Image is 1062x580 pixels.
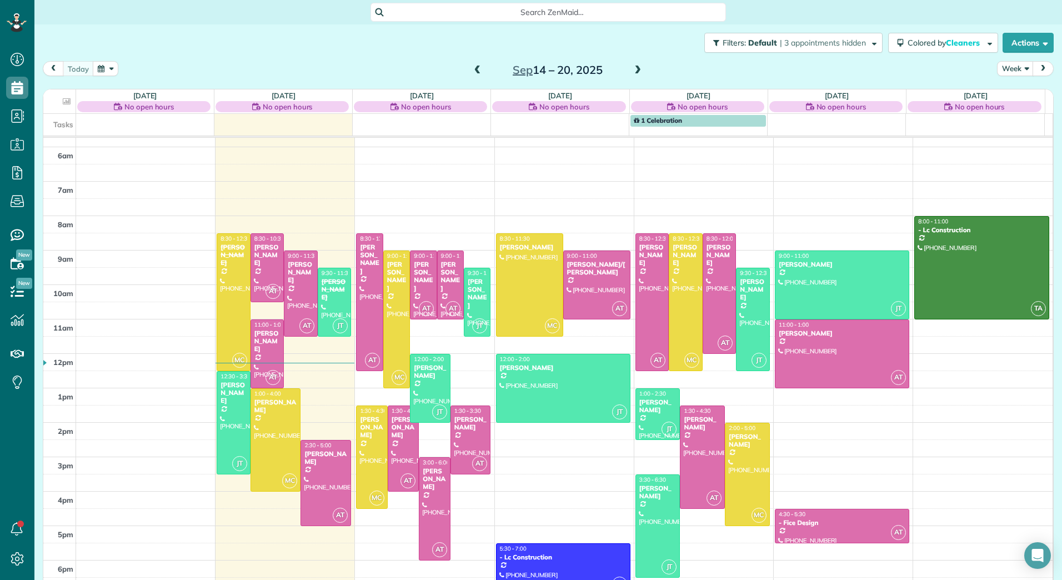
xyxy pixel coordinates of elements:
[432,404,447,419] span: JT
[918,218,948,225] span: 8:00 - 11:00
[391,416,415,439] div: [PERSON_NAME]
[441,252,471,259] span: 9:00 - 11:00
[683,416,722,432] div: [PERSON_NAME]
[816,101,866,112] span: No open hours
[748,38,778,48] span: Default
[778,261,906,268] div: [PERSON_NAME]
[567,261,627,277] div: [PERSON_NAME]/[PERSON_NAME]
[740,269,770,277] span: 9:30 - 12:30
[387,261,407,293] div: [PERSON_NAME]
[254,321,284,328] span: 11:00 - 1:00
[232,456,247,471] span: JT
[58,564,73,573] span: 6pm
[699,33,883,53] a: Filters: Default | 3 appointments hidden
[254,235,284,242] span: 8:30 - 10:30
[432,542,447,557] span: AT
[513,63,533,77] span: Sep
[1003,33,1054,53] button: Actions
[321,278,348,302] div: [PERSON_NAME]
[360,407,387,414] span: 1:30 - 4:30
[322,269,352,277] span: 9:30 - 11:30
[414,356,444,363] span: 12:00 - 2:00
[304,450,348,466] div: [PERSON_NAME]
[53,358,73,367] span: 12pm
[265,370,280,385] span: AT
[779,321,809,328] span: 11:00 - 1:00
[254,390,281,397] span: 1:00 - 4:00
[58,151,73,160] span: 6am
[16,249,32,261] span: New
[825,91,849,100] a: [DATE]
[650,353,665,368] span: AT
[778,329,906,337] div: [PERSON_NAME]
[488,64,627,76] h2: 14 – 20, 2025
[440,261,460,293] div: [PERSON_NAME]
[639,243,666,267] div: [PERSON_NAME]
[639,390,666,397] span: 1:00 - 2:30
[359,243,379,276] div: [PERSON_NAME]
[333,318,348,333] span: JT
[232,353,247,368] span: MC
[58,530,73,539] span: 5pm
[500,356,530,363] span: 12:00 - 2:00
[288,252,318,259] span: 9:00 - 11:30
[639,235,669,242] span: 8:30 - 12:30
[639,398,677,414] div: [PERSON_NAME]
[704,33,883,53] button: Filters: Default | 3 appointments hidden
[780,38,866,48] span: | 3 appointments hidden
[254,398,298,414] div: [PERSON_NAME]
[333,508,348,523] span: AT
[779,252,809,259] span: 9:00 - 11:00
[221,373,251,380] span: 12:30 - 3:30
[718,336,733,351] span: AT
[410,91,434,100] a: [DATE]
[918,226,1046,234] div: - Lc Construction
[423,459,449,466] span: 3:00 - 6:00
[467,278,487,310] div: [PERSON_NAME]
[299,318,314,333] span: AT
[43,61,64,76] button: prev
[672,243,699,267] div: [PERSON_NAME]
[662,559,677,574] span: JT
[413,261,433,293] div: [PERSON_NAME]
[220,243,247,267] div: [PERSON_NAME]
[58,496,73,504] span: 4pm
[545,318,560,333] span: MC
[1024,542,1051,569] div: Open Intercom Messenger
[359,416,384,439] div: [PERSON_NAME]
[891,301,906,316] span: JT
[539,101,589,112] span: No open hours
[265,284,280,299] span: AT
[684,353,699,368] span: MC
[282,473,297,488] span: MC
[612,404,627,419] span: JT
[58,220,73,229] span: 8am
[272,91,295,100] a: [DATE]
[53,323,73,332] span: 11am
[58,254,73,263] span: 9am
[687,91,710,100] a: [DATE]
[454,416,488,432] div: [PERSON_NAME]
[263,101,313,112] span: No open hours
[567,252,597,259] span: 9:00 - 11:00
[778,519,906,527] div: - Fice Design
[946,38,981,48] span: Cleaners
[752,508,767,523] span: MC
[673,235,703,242] span: 8:30 - 12:30
[58,427,73,436] span: 2pm
[401,101,451,112] span: No open hours
[678,101,728,112] span: No open hours
[472,456,487,471] span: AT
[707,491,722,506] span: AT
[707,235,737,242] span: 8:30 - 12:00
[472,318,487,333] span: JT
[387,252,414,259] span: 9:00 - 1:00
[413,364,447,380] div: [PERSON_NAME]
[360,235,390,242] span: 8:30 - 12:30
[422,467,447,491] div: [PERSON_NAME]
[53,289,73,298] span: 10am
[369,491,384,506] span: MC
[728,433,767,449] div: [PERSON_NAME]
[684,407,710,414] span: 1:30 - 4:30
[58,392,73,401] span: 1pm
